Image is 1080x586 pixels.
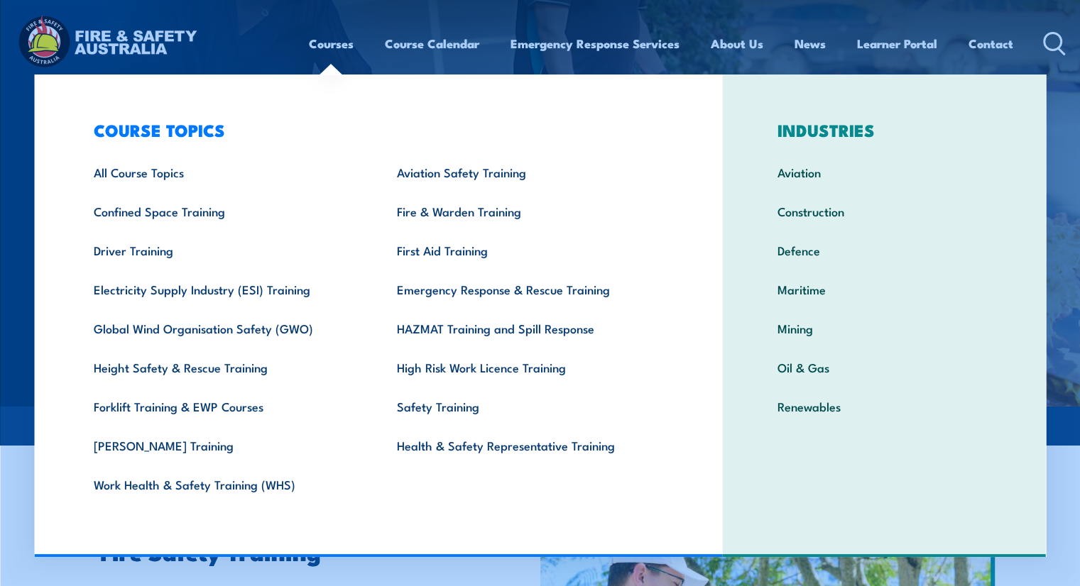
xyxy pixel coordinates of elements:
[72,465,375,504] a: Work Health & Safety Training (WHS)
[375,348,678,387] a: High Risk Work Licence Training
[756,120,1013,140] h3: INDUSTRIES
[375,231,678,270] a: First Aid Training
[375,270,678,309] a: Emergency Response & Rescue Training
[385,25,479,62] a: Course Calendar
[375,309,678,348] a: HAZMAT Training and Spill Response
[72,231,375,270] a: Driver Training
[756,387,1013,426] a: Renewables
[72,348,375,387] a: Height Safety & Rescue Training
[756,153,1013,192] a: Aviation
[72,426,375,465] a: [PERSON_NAME] Training
[375,153,678,192] a: Aviation Safety Training
[72,153,375,192] a: All Course Topics
[72,309,375,348] a: Global Wind Organisation Safety (GWO)
[375,426,678,465] a: Health & Safety Representative Training
[711,25,763,62] a: About Us
[756,231,1013,270] a: Defence
[100,541,475,561] h2: Fire Safety Training
[72,192,375,231] a: Confined Space Training
[756,270,1013,309] a: Maritime
[309,25,354,62] a: Courses
[969,25,1013,62] a: Contact
[511,25,680,62] a: Emergency Response Services
[72,120,678,140] h3: COURSE TOPICS
[756,192,1013,231] a: Construction
[857,25,937,62] a: Learner Portal
[72,387,375,426] a: Forklift Training & EWP Courses
[795,25,826,62] a: News
[375,192,678,231] a: Fire & Warden Training
[756,348,1013,387] a: Oil & Gas
[756,309,1013,348] a: Mining
[375,387,678,426] a: Safety Training
[72,270,375,309] a: Electricity Supply Industry (ESI) Training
